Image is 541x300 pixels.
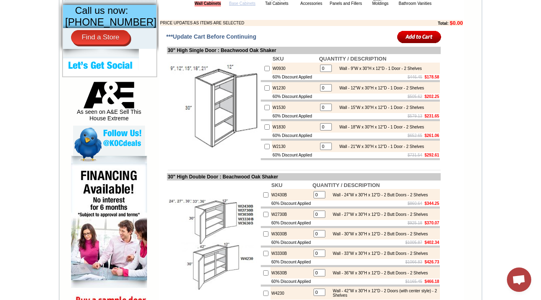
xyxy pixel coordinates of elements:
b: QUANTITY / DESCRIPTION [312,182,380,188]
span: Call us now: [75,5,128,16]
s: $505.62 [408,94,422,99]
s: $1005.87 [405,240,422,245]
td: 60% Discount Applied [272,74,318,80]
div: Wall - 18"W x 30"H x 12"D - 1 Door - 2 Shelves [335,125,424,129]
div: Wall - 21"W x 30"H x 12"D - 1 Door - 2 Shelves [335,144,424,149]
td: W2130 [272,141,318,152]
td: W1530 [272,102,318,113]
s: $1165.45 [405,279,422,284]
span: [PHONE_NUMBER] [65,16,156,28]
td: 60% Discount Applied [272,133,318,139]
b: $0.00 [450,20,463,26]
div: Wall - 9"W x 30"H x 12"D - 1 Door - 2 Shelves [335,66,422,71]
div: Wall - 24"W x 30"H x 12"D - 2 Butt Doors - 2 Shelves [329,193,428,197]
s: $579.13 [408,114,422,118]
td: 60% Discount Applied [272,93,318,100]
body: Alpha channel not supported: images/WDC2412_JSI_1.4.jpg.png [3,3,82,25]
img: 30'' High Single Door [168,62,259,153]
div: Wall - 36"W x 30"H x 12"D - 2 Butt Doors - 2 Shelves [329,271,428,275]
a: Tall Cabinets [265,1,288,6]
td: W3330B [270,248,312,259]
s: $925.18 [408,221,422,225]
b: $231.65 [424,114,439,118]
div: Wall - 15"W x 30"H x 12"D - 1 Door - 2 Shelves [335,105,424,110]
td: [PERSON_NAME] Shaker [132,37,156,45]
b: $344.25 [424,201,439,206]
td: 60% Discount Applied [270,200,312,207]
td: W1830 [272,121,318,133]
b: $178.58 [424,75,439,79]
b: $402.34 [424,240,439,245]
div: Wall - 12"W x 30"H x 12"D - 1 Door - 2 Shelves [335,86,424,90]
b: SKU [273,56,283,62]
b: SKU [271,182,282,188]
a: Accessories [301,1,322,6]
td: [GEOGRAPHIC_DATA] Stone [33,37,65,45]
td: W2730B [270,209,312,220]
a: Find a Store [71,30,130,45]
b: $202.25 [424,94,439,99]
a: Bathroom Vanities [399,1,432,6]
td: W2430B [270,189,312,200]
td: Harbour Creama [66,37,87,45]
span: ***Update Cart Before Continuing [166,33,256,40]
div: Wall - 30"W x 30"H x 12"D - 2 Butt Doors - 2 Shelves [329,232,428,236]
td: Harmony Shaker Mist [88,37,108,46]
s: $731.54 [408,153,422,157]
td: Harmony White Shaker [110,37,130,46]
div: Wall - 42"W x 30"H x 12"D - 2 Doors (with center style) - 2 Shelves [329,289,438,298]
div: Wall - 27"W x 30"H x 12"D - 2 Butt Doors - 2 Shelves [329,212,428,217]
b: $292.61 [424,153,439,157]
a: Panels and Fillers [330,1,362,6]
td: 60% Discount Applied [270,259,312,265]
td: W4230 [270,287,312,300]
td: 60% Discount Applied [270,278,312,285]
b: $466.18 [424,279,439,284]
s: $446.45 [408,75,422,79]
a: Wall Cabinets [195,1,221,7]
td: W3630B [270,267,312,278]
b: FPDF error: [3,3,38,10]
div: Open chat [507,267,531,292]
b: Total: [438,21,448,26]
div: As seen on A&E Sell This House Extreme [73,82,145,126]
td: W0930 [272,63,318,74]
a: Moldings [372,1,388,6]
a: Base Cabinets [229,1,255,6]
b: $261.06 [424,133,439,138]
td: 30" High Double Door : Beachwood Oak Shaker [167,173,441,180]
s: $1066.83 [405,260,422,264]
td: 30" High Single Door : Beachwood Oak Shaker [167,47,441,54]
td: 60% Discount Applied [272,113,318,119]
s: $860.64 [408,201,422,206]
b: $370.07 [424,221,439,225]
td: Gray Mist [11,37,32,45]
td: W1230 [272,82,318,93]
td: W3030B [270,228,312,239]
td: 60% Discount Applied [270,239,312,246]
b: $426.73 [424,260,439,264]
img: 30'' High Double Door [168,199,259,290]
td: 60% Discount Applied [270,220,312,226]
b: QUANTITY / DESCRIPTION [319,56,386,62]
td: PRICE UPDATES AS ITEMS ARE SELECTED [160,20,393,26]
div: Wall - 33"W x 30"H x 12"D - 2 Butt Doors - 2 Shelves [329,251,428,256]
input: Add to Cart [397,30,441,43]
td: 60% Discount Applied [272,152,318,158]
s: $652.65 [408,133,422,138]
